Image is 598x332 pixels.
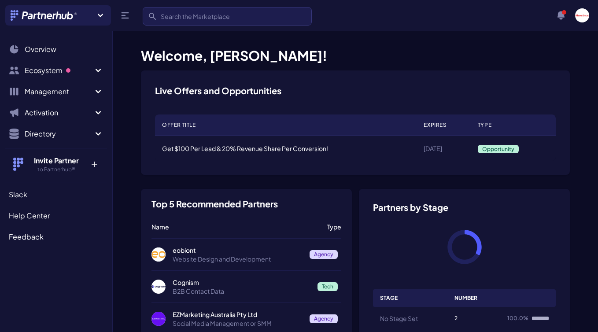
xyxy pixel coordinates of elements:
a: Slack [5,186,107,203]
span: Agency [310,314,338,323]
span: 100.0% [507,315,528,322]
input: Search the Marketplace [143,7,312,26]
a: Overview [5,41,107,58]
span: Agency [310,250,338,259]
p: Cognism [173,278,310,287]
p: + [85,155,103,170]
p: Name [151,222,320,231]
button: Invite Partner to Partnerhub® + [5,148,107,180]
h4: Invite Partner [28,155,85,166]
span: Opportunity [478,145,519,153]
span: Slack [9,189,27,200]
a: EZMarketing Australia Pty Ltd EZMarketing Australia Pty Ltd Social Media Management or SMM Agency [151,310,341,328]
h3: Top 5 Recommended Partners [151,199,278,208]
h3: Live Offers and Opportunities [155,85,281,97]
span: Overview [25,44,56,55]
a: Get $100 Per Lead & 20% Revenue Share Per Conversion! [162,144,328,152]
a: Cognism Cognism B2B Contact Data Tech [151,278,341,295]
a: Feedback [5,228,107,246]
span: Ecosystem [25,65,93,76]
a: Help Center [5,207,107,225]
button: Management [5,83,107,100]
span: Feedback [9,232,44,242]
span: Welcome, [PERSON_NAME]! [141,47,327,64]
p: eobiont [173,246,303,255]
button: Activation [5,104,107,122]
th: No Stage Set [373,307,447,330]
button: Directory [5,125,107,143]
p: Website Design and Development [173,255,303,263]
span: Help Center [9,210,50,221]
h5: to Partnerhub® [28,166,85,173]
img: Cognism [151,280,166,294]
th: Number [447,289,500,307]
p: Type [327,222,341,231]
p: EZMarketing Australia Pty Ltd [173,310,303,319]
h3: Partners by Stage [373,203,556,212]
span: Activation [25,107,93,118]
a: eobiont eobiont Website Design and Development Agency [151,246,341,263]
td: [DATE] [417,136,470,161]
th: Expires [417,114,470,136]
th: Type [471,114,556,136]
button: Ecosystem [5,62,107,79]
th: Offer Title [155,114,417,136]
th: Stage [373,289,447,307]
img: EZMarketing Australia Pty Ltd [151,312,166,326]
td: 2 [447,307,500,330]
p: Social Media Management or SMM [173,319,303,328]
img: user photo [575,8,589,22]
span: Directory [25,129,93,139]
img: Partnerhub® Logo [11,10,78,21]
p: B2B Contact Data [173,287,310,295]
span: Tech [317,282,338,291]
span: Management [25,86,93,97]
img: eobiont [151,247,166,262]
